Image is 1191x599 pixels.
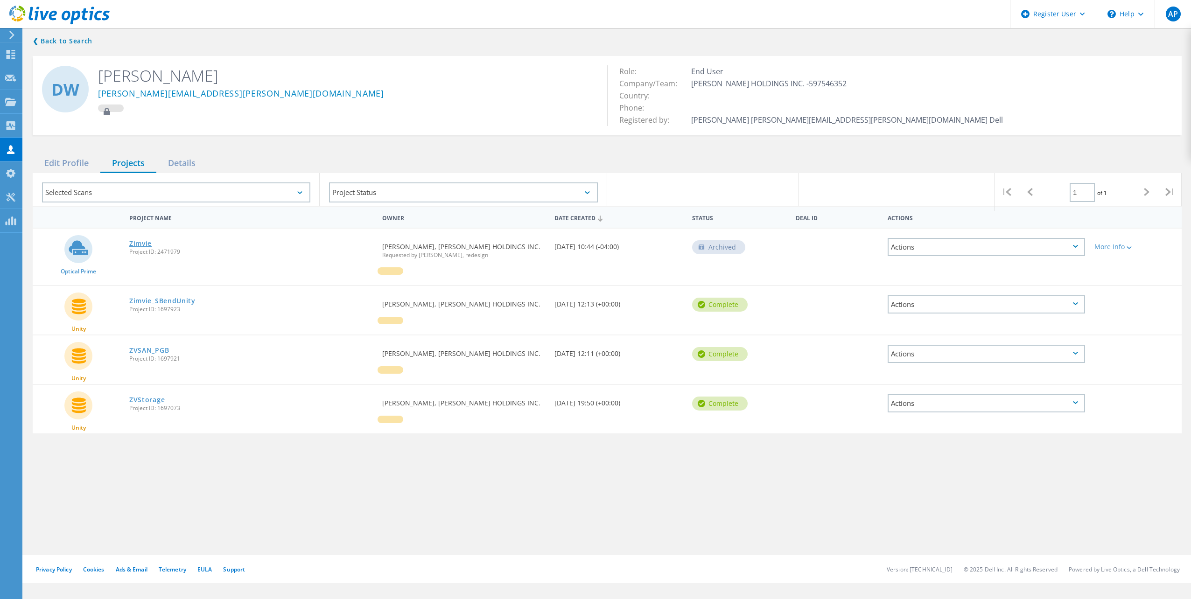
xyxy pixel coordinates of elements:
span: Registered by: [619,115,679,125]
div: [PERSON_NAME], [PERSON_NAME] HOLDINGS INC. [378,229,550,267]
div: [DATE] 12:13 (+00:00) [550,286,687,317]
div: Actions [888,238,1085,256]
div: [DATE] 12:11 (+00:00) [550,335,687,366]
a: Zimvie_SBendUnity [129,298,196,304]
a: Zimvie [129,240,152,247]
div: Actions [888,295,1085,313]
div: [DATE] 19:50 (+00:00) [550,385,687,416]
div: | [995,173,1018,211]
a: Support [223,565,245,573]
span: Requested by [PERSON_NAME], redesign [382,252,545,258]
div: [DATE] 10:44 (-04:00) [550,229,687,259]
div: Complete [692,298,748,312]
span: DW [51,81,79,98]
div: Archived [692,240,745,254]
div: Deal Id [791,209,883,226]
span: Unity [71,376,86,381]
div: [PERSON_NAME], [PERSON_NAME] HOLDINGS INC. [378,335,550,366]
div: [PERSON_NAME], [PERSON_NAME] HOLDINGS INC. [378,286,550,317]
a: [PERSON_NAME][EMAIL_ADDRESS][PERSON_NAME][DOMAIN_NAME] [98,89,384,99]
div: Edit Profile [33,154,100,173]
td: End User [689,65,1005,77]
div: [PERSON_NAME], [PERSON_NAME] HOLDINGS INC. [378,385,550,416]
div: More Info [1094,244,1177,250]
li: Powered by Live Optics, a Dell Technology [1069,565,1180,573]
div: Date Created [550,209,687,226]
span: Project ID: 1697923 [129,306,373,312]
span: Unity [71,326,86,332]
svg: \n [1107,10,1116,18]
div: Complete [692,397,748,411]
span: Project ID: 2471979 [129,249,373,255]
div: Actions [883,209,1090,226]
a: ZVSAN_PGB [129,347,169,354]
a: ZVStorage [129,397,165,403]
li: Version: [TECHNICAL_ID] [887,565,953,573]
a: Live Optics Dashboard [9,20,110,26]
span: Project ID: 1697921 [129,356,373,362]
span: Company/Team: [619,78,687,89]
div: Owner [378,209,550,226]
span: Country: [619,91,659,101]
h2: [PERSON_NAME] [98,65,593,86]
a: Telemetry [159,565,186,573]
a: EULA [197,565,212,573]
div: Project Name [125,209,378,226]
span: Project ID: 1697073 [129,405,373,411]
span: [PERSON_NAME] HOLDINGS INC. -597546352 [691,78,856,89]
li: © 2025 Dell Inc. All Rights Reserved [964,565,1058,573]
span: of 1 [1097,189,1107,197]
span: AP [1168,10,1178,18]
div: Status [687,209,791,226]
a: Ads & Email [116,565,147,573]
span: Unity [71,425,86,431]
span: Role: [619,66,646,77]
div: Projects [100,154,156,173]
div: | [1158,173,1182,211]
div: Details [156,154,207,173]
td: [PERSON_NAME] [PERSON_NAME][EMAIL_ADDRESS][PERSON_NAME][DOMAIN_NAME] Dell [689,114,1005,126]
div: Actions [888,345,1085,363]
div: Complete [692,347,748,361]
a: Cookies [83,565,105,573]
span: Optical Prime [61,269,96,274]
div: Actions [888,394,1085,412]
div: Selected Scans [42,182,310,202]
a: Back to search [33,35,92,47]
span: Phone: [619,103,653,113]
a: Privacy Policy [36,565,72,573]
div: Project Status [329,182,597,202]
